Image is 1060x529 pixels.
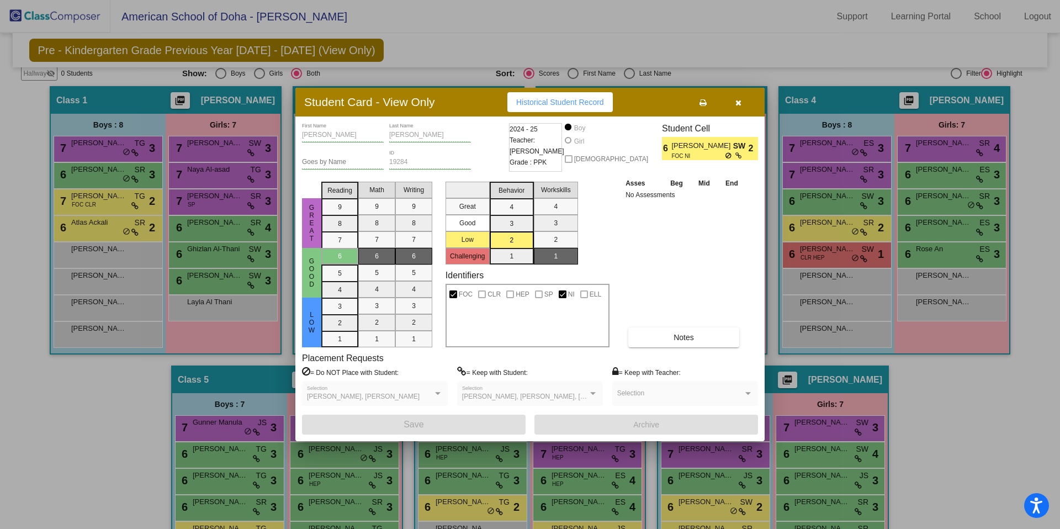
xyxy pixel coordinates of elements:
[487,288,501,301] span: CLR
[510,124,538,135] span: 2024 - 25
[733,140,749,152] span: SW
[544,288,553,301] span: SP
[404,420,423,429] span: Save
[691,177,717,189] th: Mid
[302,158,384,166] input: goes by name
[623,177,662,189] th: Asses
[718,177,746,189] th: End
[628,327,739,347] button: Notes
[662,142,671,155] span: 6
[462,393,633,400] span: [PERSON_NAME], [PERSON_NAME], [PERSON_NAME]
[507,92,613,112] button: Historical Student Record
[307,393,420,400] span: [PERSON_NAME], [PERSON_NAME]
[590,288,601,301] span: ELL
[568,288,575,301] span: NI
[574,152,648,166] span: [DEMOGRAPHIC_DATA]
[749,142,758,155] span: 2
[516,98,604,107] span: Historical Student Record
[662,123,758,134] h3: Student Cell
[633,420,659,429] span: Archive
[307,257,317,288] span: Good
[307,204,317,242] span: Great
[304,95,435,109] h3: Student Card - View Only
[307,311,317,334] span: Low
[534,415,758,435] button: Archive
[510,135,564,157] span: Teacher: [PERSON_NAME]
[674,333,694,342] span: Notes
[302,353,384,363] label: Placement Requests
[446,270,484,281] label: Identifiers
[510,157,547,168] span: Grade : PPK
[459,288,473,301] span: FOC
[574,136,585,146] div: Girl
[574,123,586,133] div: Boy
[623,189,746,200] td: No Assessments
[457,367,528,378] label: = Keep with Student:
[671,140,733,152] span: [PERSON_NAME]
[662,177,691,189] th: Beg
[302,367,399,378] label: = Do NOT Place with Student:
[389,158,471,166] input: Enter ID
[612,367,681,378] label: = Keep with Teacher:
[516,288,529,301] span: HEP
[302,415,526,435] button: Save
[671,152,725,160] span: FOC NI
